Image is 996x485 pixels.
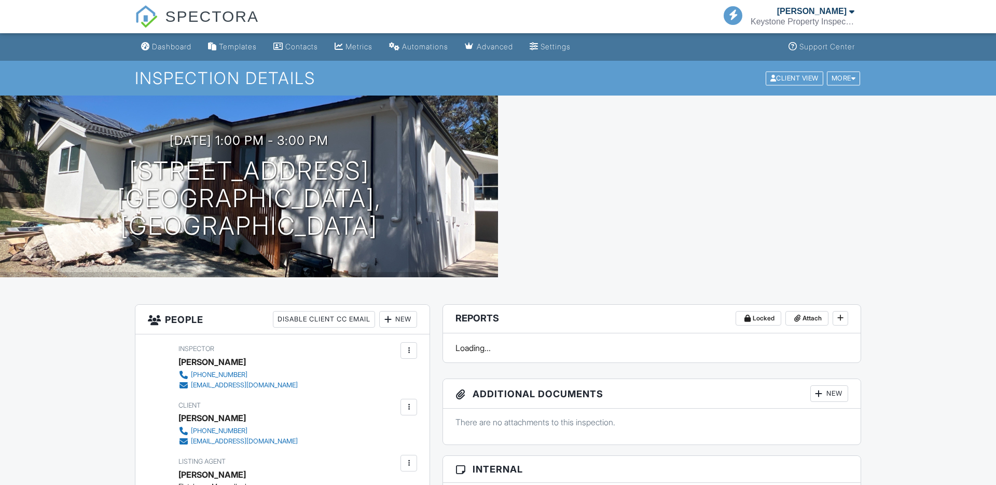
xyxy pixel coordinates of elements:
[178,436,298,447] a: [EMAIL_ADDRESS][DOMAIN_NAME]
[269,37,322,57] a: Contacts
[191,371,247,379] div: [PHONE_NUMBER]
[191,437,298,446] div: [EMAIL_ADDRESS][DOMAIN_NAME]
[477,42,513,51] div: Advanced
[402,42,448,51] div: Automations
[330,37,377,57] a: Metrics
[178,426,298,436] a: [PHONE_NUMBER]
[219,42,257,51] div: Templates
[178,345,214,353] span: Inspector
[178,380,298,390] a: [EMAIL_ADDRESS][DOMAIN_NAME]
[191,381,298,389] div: [EMAIL_ADDRESS][DOMAIN_NAME]
[178,467,246,482] a: [PERSON_NAME]
[273,311,375,328] div: Disable Client CC Email
[135,16,259,35] a: SPECTORA
[170,133,328,147] h3: [DATE] 1:00 pm - 3:00 pm
[137,37,196,57] a: Dashboard
[810,385,848,402] div: New
[541,42,571,51] div: Settings
[765,74,826,82] a: Client View
[766,71,823,85] div: Client View
[827,71,861,85] div: More
[191,427,247,435] div: [PHONE_NUMBER]
[135,5,158,28] img: The Best Home Inspection Software - Spectora
[461,37,517,57] a: Advanced
[443,456,861,483] h3: Internal
[285,42,318,51] div: Contacts
[152,42,191,51] div: Dashboard
[751,17,854,27] div: Keystone Property Inspections
[178,410,246,426] div: [PERSON_NAME]
[777,6,847,17] div: [PERSON_NAME]
[17,157,481,239] h1: [STREET_ADDRESS] [GEOGRAPHIC_DATA], [GEOGRAPHIC_DATA]
[525,37,575,57] a: Settings
[204,37,261,57] a: Templates
[784,37,859,57] a: Support Center
[135,305,430,334] h3: People
[799,42,855,51] div: Support Center
[178,401,201,409] span: Client
[135,69,861,87] h1: Inspection Details
[443,379,861,409] h3: Additional Documents
[178,457,226,465] span: Listing Agent
[345,42,372,51] div: Metrics
[385,37,452,57] a: Automations (Basic)
[165,5,259,27] span: SPECTORA
[178,370,298,380] a: [PHONE_NUMBER]
[379,311,417,328] div: New
[455,416,848,428] p: There are no attachments to this inspection.
[178,354,246,370] div: [PERSON_NAME]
